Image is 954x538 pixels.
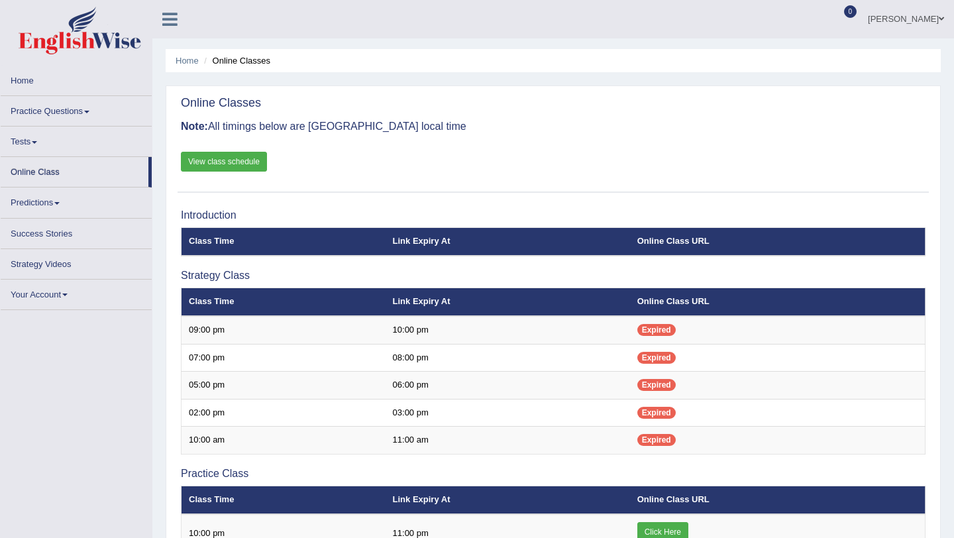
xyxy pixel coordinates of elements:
[386,316,630,344] td: 10:00 pm
[630,288,926,316] th: Online Class URL
[637,352,676,364] span: Expired
[1,157,148,183] a: Online Class
[637,324,676,336] span: Expired
[182,486,386,514] th: Class Time
[637,407,676,419] span: Expired
[386,427,630,455] td: 11:00 am
[386,372,630,400] td: 06:00 pm
[386,399,630,427] td: 03:00 pm
[630,486,926,514] th: Online Class URL
[181,121,208,132] b: Note:
[637,379,676,391] span: Expired
[1,127,152,152] a: Tests
[1,96,152,122] a: Practice Questions
[181,468,926,480] h3: Practice Class
[1,280,152,305] a: Your Account
[181,121,926,133] h3: All timings below are [GEOGRAPHIC_DATA] local time
[181,97,261,110] h2: Online Classes
[844,5,857,18] span: 0
[182,316,386,344] td: 09:00 pm
[182,288,386,316] th: Class Time
[386,486,630,514] th: Link Expiry At
[1,219,152,244] a: Success Stories
[182,399,386,427] td: 02:00 pm
[182,228,386,256] th: Class Time
[1,249,152,275] a: Strategy Videos
[386,228,630,256] th: Link Expiry At
[181,152,267,172] a: View class schedule
[386,344,630,372] td: 08:00 pm
[201,54,270,67] li: Online Classes
[181,209,926,221] h3: Introduction
[182,427,386,455] td: 10:00 am
[182,344,386,372] td: 07:00 pm
[386,288,630,316] th: Link Expiry At
[182,372,386,400] td: 05:00 pm
[176,56,199,66] a: Home
[630,228,926,256] th: Online Class URL
[181,270,926,282] h3: Strategy Class
[1,188,152,213] a: Predictions
[637,434,676,446] span: Expired
[1,66,152,91] a: Home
